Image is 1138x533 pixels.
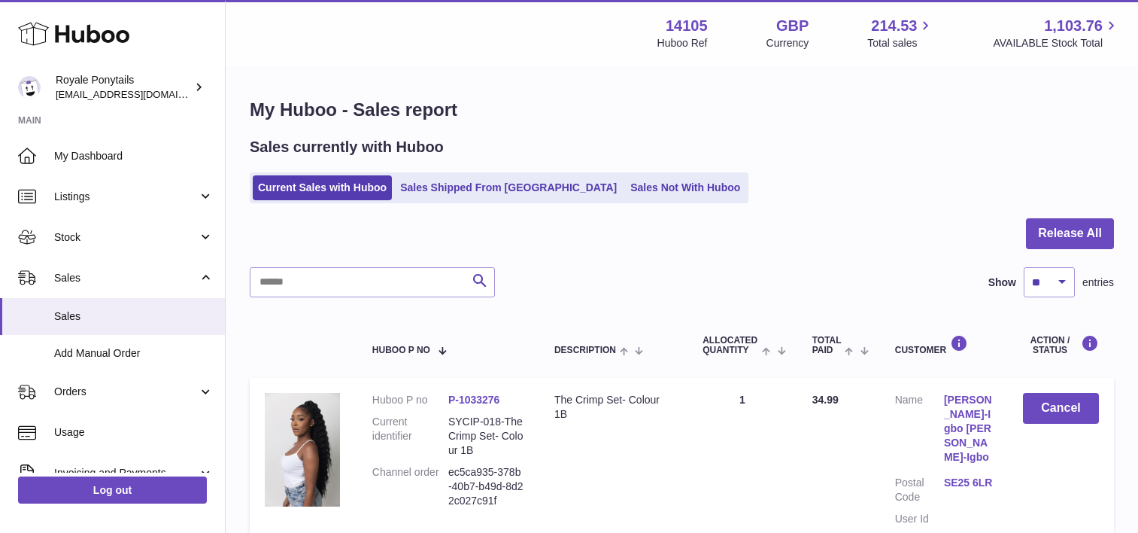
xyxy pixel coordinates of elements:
[54,149,214,163] span: My Dashboard
[993,16,1120,50] a: 1,103.76 AVAILABLE Stock Total
[54,309,214,324] span: Sales
[1023,335,1099,355] div: Action / Status
[895,335,993,355] div: Customer
[988,276,1016,290] label: Show
[895,512,944,526] dt: User Id
[448,394,500,406] a: P-1033276
[54,230,198,245] span: Stock
[776,16,809,36] strong: GBP
[18,477,207,504] a: Log out
[372,393,448,407] dt: Huboo P no
[54,190,198,204] span: Listings
[54,385,198,399] span: Orders
[250,137,444,157] h2: Sales currently with Huboo
[554,346,616,355] span: Description
[56,88,221,100] span: [EMAIL_ADDRESS][DOMAIN_NAME]
[812,336,842,355] span: Total paid
[1044,16,1103,36] span: 1,103.76
[54,346,214,361] span: Add Manual Order
[895,476,944,504] dt: Postal Code
[54,466,198,480] span: Invoicing and Payments
[871,16,917,36] span: 214.53
[448,465,524,508] dd: ec5ca935-378b-40b7-b49d-8d22c027c91f
[395,175,622,200] a: Sales Shipped From [GEOGRAPHIC_DATA]
[1026,218,1114,249] button: Release All
[625,175,745,200] a: Sales Not With Huboo
[18,76,41,99] img: qphill92@gmail.com
[372,346,430,355] span: Huboo P no
[554,393,672,422] div: The Crimp Set- Colour 1B
[895,393,944,468] dt: Name
[372,465,448,508] dt: Channel order
[944,476,993,490] a: SE25 6LR
[253,175,392,200] a: Current Sales with Huboo
[265,393,340,507] img: 141051741006723.png
[448,415,524,458] dd: SYCIP-018-The Crimp Set- Colour 1B
[703,336,758,355] span: ALLOCATED Quantity
[372,415,448,458] dt: Current identifier
[1082,276,1114,290] span: entries
[812,394,839,406] span: 34.99
[867,16,934,50] a: 214.53 Total sales
[944,393,993,464] a: [PERSON_NAME]-Igbo [PERSON_NAME]-Igbo
[54,425,214,440] span: Usage
[657,36,708,50] div: Huboo Ref
[766,36,809,50] div: Currency
[993,36,1120,50] span: AVAILABLE Stock Total
[666,16,708,36] strong: 14105
[250,98,1114,122] h1: My Huboo - Sales report
[54,271,198,285] span: Sales
[56,73,191,102] div: Royale Ponytails
[867,36,934,50] span: Total sales
[1023,393,1099,424] button: Cancel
